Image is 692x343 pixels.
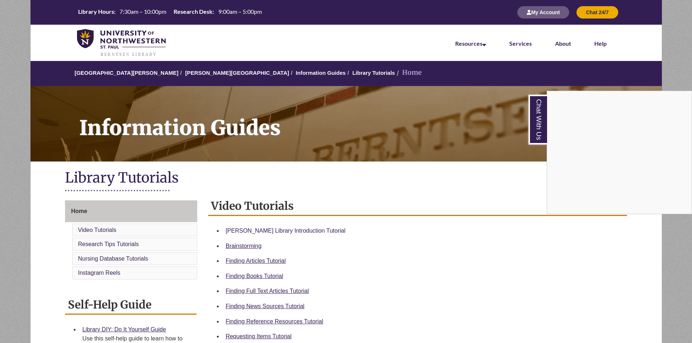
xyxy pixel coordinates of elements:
a: About [555,40,571,47]
a: Chat With Us [529,95,547,144]
div: Chat With Us [547,91,692,214]
img: UNWSP Library Logo [77,29,166,57]
a: Services [509,40,532,47]
a: Help [594,40,607,47]
a: Resources [455,40,486,47]
iframe: Chat Widget [547,91,692,214]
